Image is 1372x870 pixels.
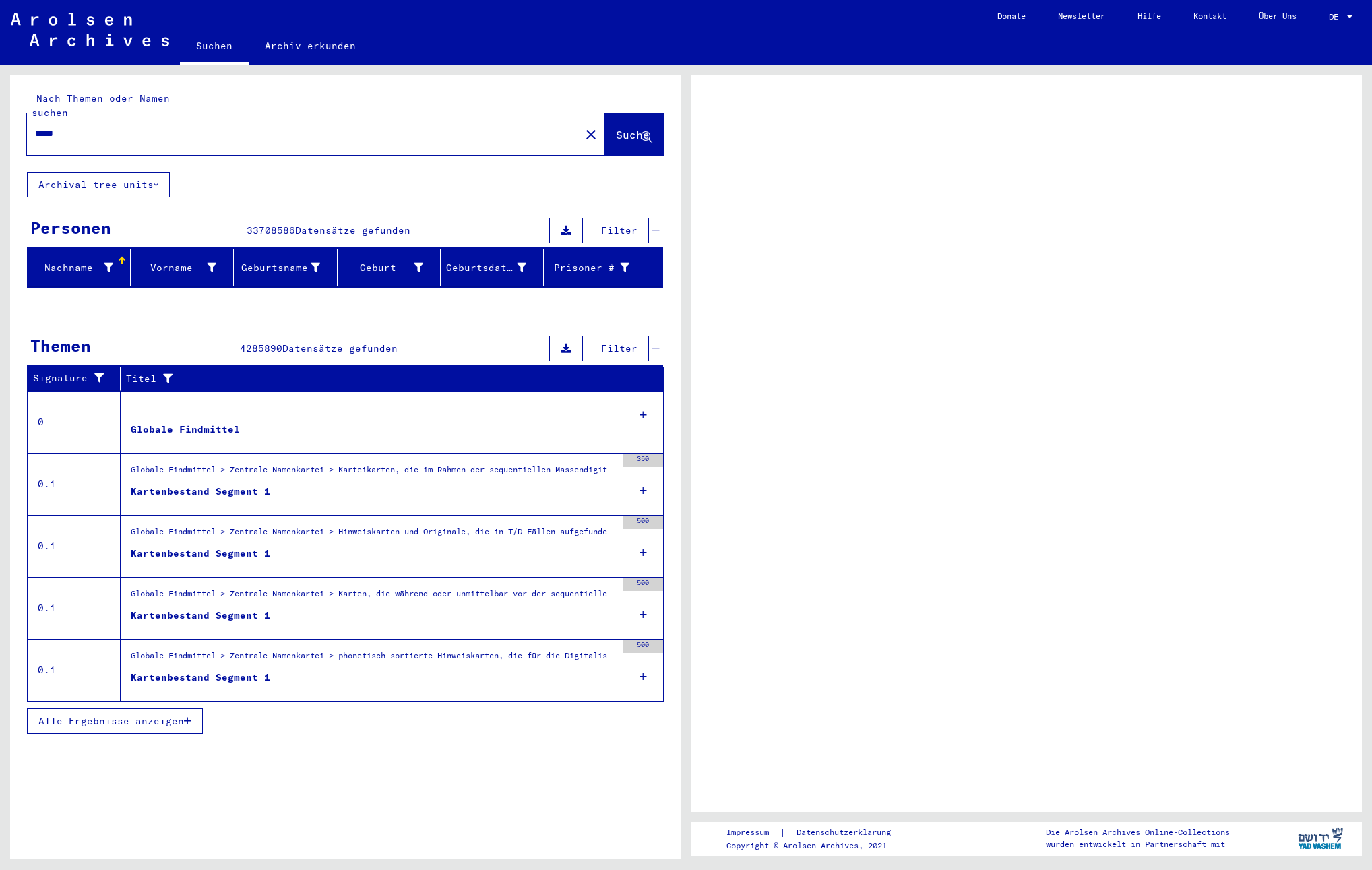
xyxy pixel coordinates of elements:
[234,249,337,286] mat-header-cell: Geburtsname
[1329,12,1344,22] span: DE
[1295,821,1346,855] img: yv_logo.png
[549,257,646,278] div: Prisoner #
[38,715,184,727] span: Alle Ergebnisse anzeigen
[726,826,780,840] a: Impressum
[601,342,637,354] span: Filter
[249,30,372,62] a: Archiv erkunden
[282,342,398,354] span: Datensätze gefunden
[1046,838,1230,850] p: wurden entwickelt in Partnerschaft mit
[343,261,423,275] div: Geburt‏
[30,334,91,358] div: Themen
[30,216,111,240] div: Personen
[441,249,544,286] mat-header-cell: Geburtsdatum
[338,249,441,286] mat-header-cell: Geburt‏
[623,640,663,653] div: 500
[601,224,637,237] span: Filter
[136,257,233,278] div: Vorname
[604,113,664,155] button: Suche
[239,261,319,275] div: Geburtsname
[131,423,240,437] div: Globale Findmittel
[544,249,662,286] mat-header-cell: Prisoner #
[295,224,410,237] span: Datensätze gefunden
[28,639,121,701] td: 0.1
[33,371,110,385] div: Signature
[11,13,169,46] img: Arolsen_neg.svg
[786,826,907,840] a: Datenschutzerklärung
[549,261,629,275] div: Prisoner #
[28,453,121,515] td: 0.1
[623,516,663,529] div: 500
[343,257,440,278] div: Geburt‏
[239,257,336,278] div: Geburtsname
[1046,826,1230,838] p: Die Arolsen Archives Online-Collections
[131,464,616,483] div: Globale Findmittel > Zentrale Namenkartei > Karteikarten, die im Rahmen der sequentiellen Massend...
[583,127,599,143] mat-icon: close
[126,372,637,386] div: Titel
[446,257,543,278] div: Geburtsdatum
[247,224,295,237] span: 33708586
[446,261,526,275] div: Geburtsdatum
[33,257,130,278] div: Nachname
[131,526,616,545] div: Globale Findmittel > Zentrale Namenkartei > Hinweiskarten und Originale, die in T/D-Fällen aufgef...
[578,121,604,148] button: Clear
[32,92,170,119] mat-label: Nach Themen oder Namen suchen
[180,30,249,65] a: Suchen
[27,708,203,734] button: Alle Ergebnisse anzeigen
[28,249,131,286] mat-header-cell: Nachname
[33,368,123,390] div: Signature
[590,218,649,243] button: Filter
[131,249,234,286] mat-header-cell: Vorname
[131,485,270,499] div: Kartenbestand Segment 1
[131,650,616,669] div: Globale Findmittel > Zentrale Namenkartei > phonetisch sortierte Hinweiskarten, die für die Digit...
[28,391,121,453] td: 0
[28,515,121,577] td: 0.1
[131,547,270,561] div: Kartenbestand Segment 1
[28,577,121,639] td: 0.1
[33,261,113,275] div: Nachname
[131,609,270,623] div: Kartenbestand Segment 1
[126,368,650,390] div: Titel
[623,578,663,591] div: 500
[27,172,170,197] button: Archival tree units
[726,840,907,852] p: Copyright © Arolsen Archives, 2021
[136,261,216,275] div: Vorname
[623,454,663,467] div: 350
[616,128,650,142] span: Suche
[131,671,270,685] div: Kartenbestand Segment 1
[131,588,616,607] div: Globale Findmittel > Zentrale Namenkartei > Karten, die während oder unmittelbar vor der sequenti...
[240,342,282,354] span: 4285890
[590,336,649,361] button: Filter
[726,826,907,840] div: |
